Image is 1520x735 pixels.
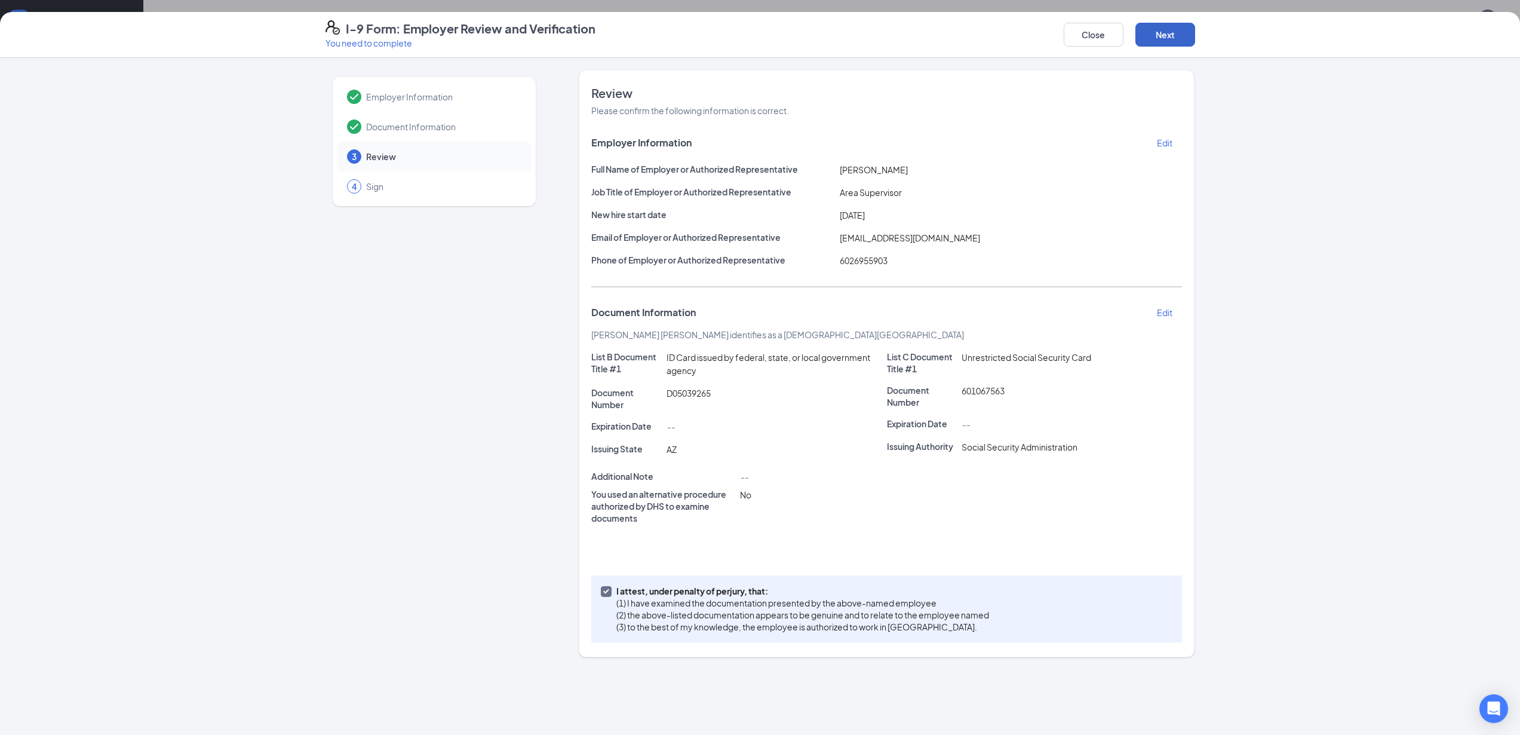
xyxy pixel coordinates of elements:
span: Unrestricted Social Security Card [962,352,1091,363]
span: 4 [352,180,357,192]
span: Review [591,85,1182,102]
span: -- [740,471,748,482]
span: [DATE] [840,210,865,220]
span: [PERSON_NAME] [PERSON_NAME] identifies as a [DEMOGRAPHIC_DATA][GEOGRAPHIC_DATA] [591,329,964,340]
p: Issuing Authority [887,440,957,452]
p: (3) to the best of my knowledge, the employee is authorized to work in [GEOGRAPHIC_DATA]. [616,621,989,633]
span: AZ [667,444,677,455]
p: (2) the above-listed documentation appears to be genuine and to relate to the employee named [616,609,989,621]
p: Issuing State [591,443,662,455]
span: Employer Information [366,91,519,103]
p: You need to complete [326,37,595,49]
span: Area Supervisor [840,187,902,198]
span: -- [962,419,970,430]
span: -- [667,421,675,432]
div: Open Intercom Messenger [1479,694,1508,723]
p: Document Number [887,384,957,408]
span: Document Information [591,307,696,318]
p: Edit [1157,137,1172,149]
svg: FormI9EVerifyIcon [326,20,340,35]
p: Edit [1157,307,1172,318]
p: Expiration Date [591,420,662,432]
h4: I-9 Form: Employer Review and Verification [346,20,595,37]
p: (1) I have examined the documentation presented by the above-named employee [616,597,989,609]
p: Expiration Date [887,418,957,430]
p: Document Number [591,387,662,411]
p: Email of Employer or Authorized Representative [591,231,835,243]
p: Additional Note [591,470,735,482]
span: Document Information [366,121,519,133]
p: You used an alternative procedure authorized by DHS to examine documents [591,488,735,524]
p: Phone of Employer or Authorized Representative [591,254,835,266]
span: No [740,489,751,500]
span: [EMAIL_ADDRESS][DOMAIN_NAME] [840,232,980,243]
span: Sign [366,180,519,192]
p: List B Document Title #1 [591,351,662,375]
span: 6026955903 [840,255,888,266]
p: Job Title of Employer or Authorized Representative [591,186,835,198]
p: Full Name of Employer or Authorized Representative [591,163,835,175]
span: Review [366,151,519,163]
p: I attest, under penalty of perjury, that: [616,585,989,597]
span: D05039265 [667,388,711,399]
button: Next [1135,23,1195,47]
span: ID Card issued by federal, state, or local government agency [667,352,870,376]
span: Social Security Administration [962,442,1077,452]
span: 601067563 [962,385,1005,396]
span: 3 [352,151,357,163]
svg: Checkmark [347,90,361,104]
svg: Checkmark [347,120,361,134]
p: New hire start date [591,209,835,220]
span: Employer Information [591,137,692,149]
p: List C Document Title #1 [887,351,957,375]
span: Please confirm the following information is correct. [591,105,789,116]
span: [PERSON_NAME] [840,164,908,175]
button: Close [1064,23,1123,47]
